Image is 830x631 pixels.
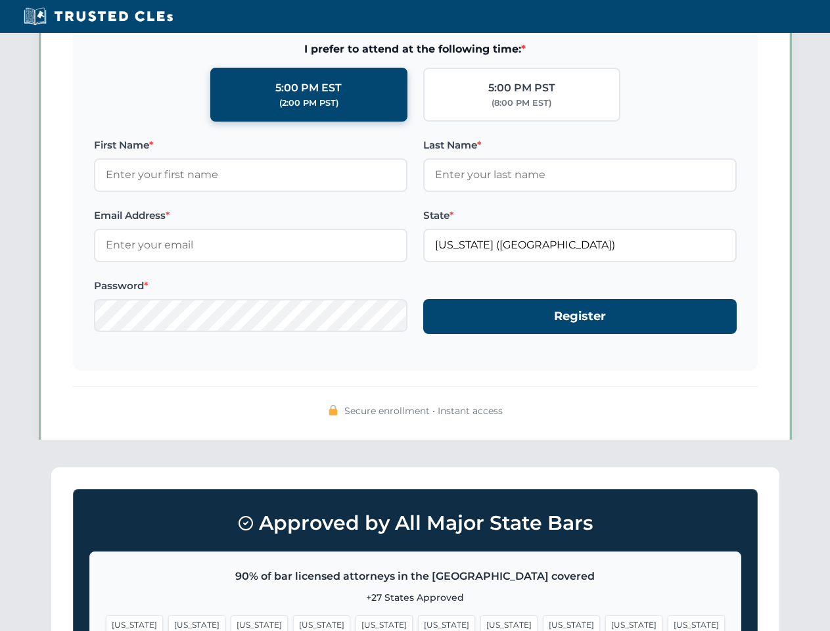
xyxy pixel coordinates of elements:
[94,158,407,191] input: Enter your first name
[423,158,737,191] input: Enter your last name
[344,404,503,418] span: Secure enrollment • Instant access
[106,568,725,585] p: 90% of bar licensed attorneys in the [GEOGRAPHIC_DATA] covered
[492,97,551,110] div: (8:00 PM EST)
[328,405,338,415] img: 🔒
[423,208,737,223] label: State
[94,278,407,294] label: Password
[423,229,737,262] input: Florida (FL)
[423,137,737,153] label: Last Name
[488,80,555,97] div: 5:00 PM PST
[106,590,725,605] p: +27 States Approved
[94,137,407,153] label: First Name
[94,208,407,223] label: Email Address
[279,97,338,110] div: (2:00 PM PST)
[423,299,737,334] button: Register
[94,41,737,58] span: I prefer to attend at the following time:
[89,505,741,541] h3: Approved by All Major State Bars
[94,229,407,262] input: Enter your email
[275,80,342,97] div: 5:00 PM EST
[20,7,177,26] img: Trusted CLEs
